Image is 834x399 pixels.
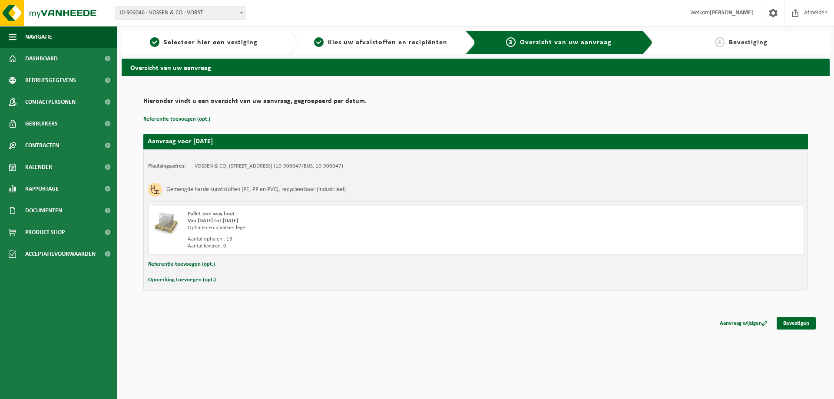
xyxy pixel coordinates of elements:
[115,7,246,19] span: 10-906046 - VOSSEN & CO - VORST
[729,39,768,46] span: Bevestiging
[148,138,213,145] strong: Aanvraag voor [DATE]
[148,163,186,169] strong: Plaatsingsadres:
[166,183,346,197] h3: Gemengde harde kunststoffen (PE, PP en PVC), recycleerbaar (industrieel)
[710,10,753,16] strong: [PERSON_NAME]
[148,274,216,286] button: Opmerking toevoegen (opt.)
[150,37,159,47] span: 1
[25,243,96,265] span: Acceptatievoorwaarden
[143,98,808,109] h2: Hieronder vindt u een overzicht van uw aanvraag, gegroepeerd per datum.
[188,243,510,250] div: Aantal leveren: 0
[25,178,59,200] span: Rapportage
[188,224,510,231] div: Ophalen en plaatsen lege
[188,211,235,217] span: Pallet one way hout
[143,114,210,125] button: Referentie toevoegen (opt.)
[122,59,830,76] h2: Overzicht van uw aanvraag
[506,37,516,47] span: 3
[188,218,238,224] strong: Van [DATE] tot [DATE]
[25,135,59,156] span: Contracten
[195,163,343,170] td: VOSSEN & CO, [STREET_ADDRESS] (10-906047/BUS, 10-906047)
[713,317,774,330] a: Aanvraag wijzigen
[25,113,58,135] span: Gebruikers
[148,259,215,270] button: Referentie toevoegen (opt.)
[115,7,246,20] span: 10-906046 - VOSSEN & CO - VORST
[328,39,447,46] span: Kies uw afvalstoffen en recipiënten
[777,317,816,330] a: Bevestigen
[25,26,52,48] span: Navigatie
[25,48,58,69] span: Dashboard
[25,200,62,221] span: Documenten
[126,37,281,48] a: 1Selecteer hier een vestiging
[25,69,76,91] span: Bedrijfsgegevens
[188,236,510,243] div: Aantal ophalen : 13
[164,39,258,46] span: Selecteer hier een vestiging
[520,39,612,46] span: Overzicht van uw aanvraag
[25,221,65,243] span: Product Shop
[715,37,725,47] span: 4
[314,37,324,47] span: 2
[303,37,459,48] a: 2Kies uw afvalstoffen en recipiënten
[25,156,52,178] span: Kalender
[25,91,76,113] span: Contactpersonen
[153,211,179,237] img: LP-PA-00000-WDN-11.png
